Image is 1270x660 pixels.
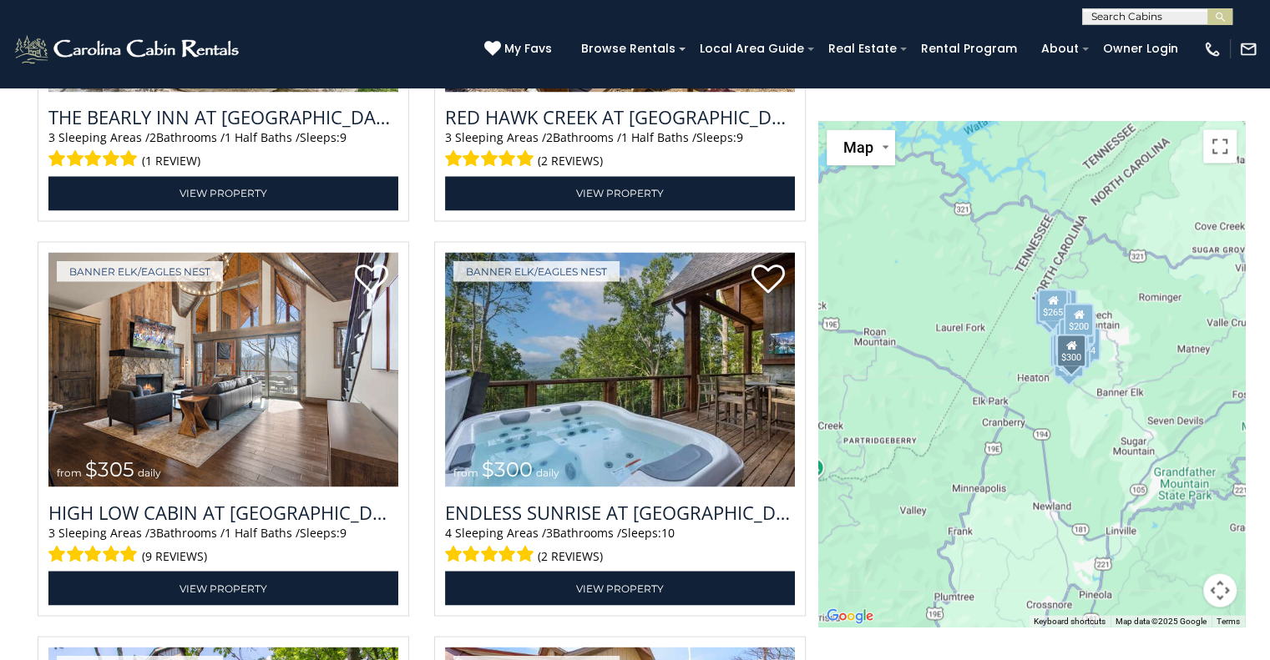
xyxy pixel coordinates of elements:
div: Sleeping Areas / Bathrooms / Sleeps: [445,524,795,567]
div: $285 [1035,292,1065,325]
h3: Red Hawk Creek at Eagles Nest [445,104,795,129]
h3: High Low Cabin at Eagles Nest [48,499,398,524]
span: $300 [482,456,533,481]
a: Banner Elk/Eagles Nest [57,260,223,281]
div: $200 [1064,303,1094,336]
span: 1 Half Baths / [621,129,696,145]
a: Local Area Guide [691,36,812,62]
img: mail-regular-white.png [1239,40,1257,58]
a: View Property [48,571,398,605]
span: from [57,466,82,478]
a: Terms (opens in new tab) [1217,616,1240,625]
a: Add to favorites [355,262,388,297]
a: View Property [445,571,795,605]
img: phone-regular-white.png [1203,40,1222,58]
span: (2 reviews) [538,545,603,567]
button: Toggle fullscreen view [1203,129,1237,163]
button: Change map style [827,129,895,165]
div: Sleeping Areas / Bathrooms / Sleeps: [445,129,795,172]
a: Banner Elk/Eagles Nest [453,260,620,281]
a: Endless Sunrise at [GEOGRAPHIC_DATA] [445,499,795,524]
span: 2 [546,129,553,145]
div: $230 [1052,333,1082,366]
span: (9 reviews) [142,545,207,567]
a: View Property [48,176,398,210]
span: from [453,466,478,478]
img: High Low Cabin at Eagles Nest [48,252,398,486]
span: 9 [340,129,347,145]
h3: The Bearly Inn at Eagles Nest [48,104,398,129]
span: 10 [661,524,675,540]
a: View Property [445,176,795,210]
div: $305 [1050,334,1080,367]
div: Sleeping Areas / Bathrooms / Sleeps: [48,524,398,567]
a: Red Hawk Creek at [GEOGRAPHIC_DATA] [445,104,795,129]
img: Google [822,605,878,627]
a: High Low Cabin at [GEOGRAPHIC_DATA] [48,499,398,524]
button: Keyboard shortcuts [1034,615,1106,627]
span: 3 [149,524,156,540]
a: Rental Program [913,36,1025,62]
a: Endless Sunrise at Eagles Nest from $300 daily [445,252,795,486]
span: (1 review) [142,150,200,172]
span: 1 Half Baths / [225,524,300,540]
div: $650 [1056,323,1086,356]
a: Real Estate [820,36,905,62]
a: The Bearly Inn at [GEOGRAPHIC_DATA] [48,104,398,129]
span: Map [843,139,873,156]
a: Owner Login [1095,36,1187,62]
span: 3 [48,524,55,540]
span: daily [138,466,161,478]
span: 3 [48,129,55,145]
a: My Favs [484,40,556,58]
span: 1 Half Baths / [225,129,300,145]
span: 4 [445,524,452,540]
button: Map camera controls [1203,573,1237,607]
span: daily [536,466,559,478]
img: White-1-2.png [13,33,244,66]
a: Open this area in Google Maps (opens a new window) [822,605,878,627]
span: (2 reviews) [538,150,603,172]
img: Endless Sunrise at Eagles Nest [445,252,795,486]
h3: Endless Sunrise at Eagles Nest [445,499,795,524]
span: $305 [85,456,134,481]
span: Map data ©2025 Google [1116,616,1207,625]
span: My Favs [504,40,552,58]
span: 2 [149,129,156,145]
a: Add to favorites [751,262,785,297]
span: 9 [736,129,743,145]
div: $265 [1038,289,1068,322]
div: $215 [1054,344,1084,377]
a: About [1033,36,1087,62]
a: Browse Rentals [573,36,684,62]
div: Sleeping Areas / Bathrooms / Sleeps: [48,129,398,172]
span: 9 [340,524,347,540]
span: 3 [546,524,553,540]
a: High Low Cabin at Eagles Nest from $305 daily [48,252,398,486]
div: $300 [1056,334,1086,367]
span: 3 [445,129,452,145]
